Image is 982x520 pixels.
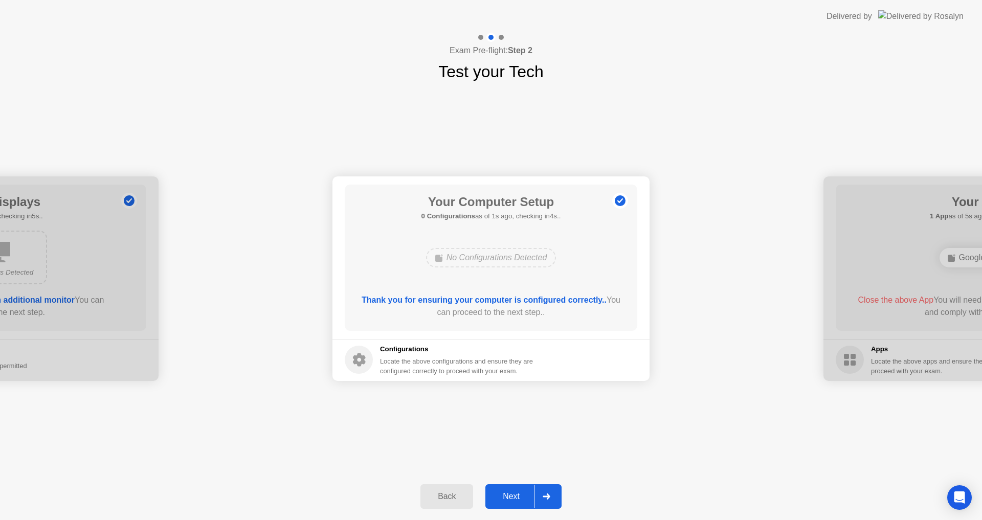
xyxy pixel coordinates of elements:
div: Locate the above configurations and ensure they are configured correctly to proceed with your exam. [380,356,535,376]
b: 0 Configurations [421,212,475,220]
div: No Configurations Detected [426,248,556,267]
button: Back [420,484,473,509]
div: Open Intercom Messenger [947,485,972,510]
button: Next [485,484,562,509]
div: You can proceed to the next step.. [360,294,623,319]
h1: Test your Tech [438,59,544,84]
img: Delivered by Rosalyn [878,10,964,22]
div: Delivered by [827,10,872,22]
h1: Your Computer Setup [421,193,561,211]
div: Back [423,492,470,501]
h4: Exam Pre-flight: [450,44,532,57]
b: Step 2 [508,46,532,55]
div: Next [488,492,534,501]
h5: as of 1s ago, checking in4s.. [421,211,561,221]
b: Thank you for ensuring your computer is configured correctly.. [362,296,607,304]
h5: Configurations [380,344,535,354]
